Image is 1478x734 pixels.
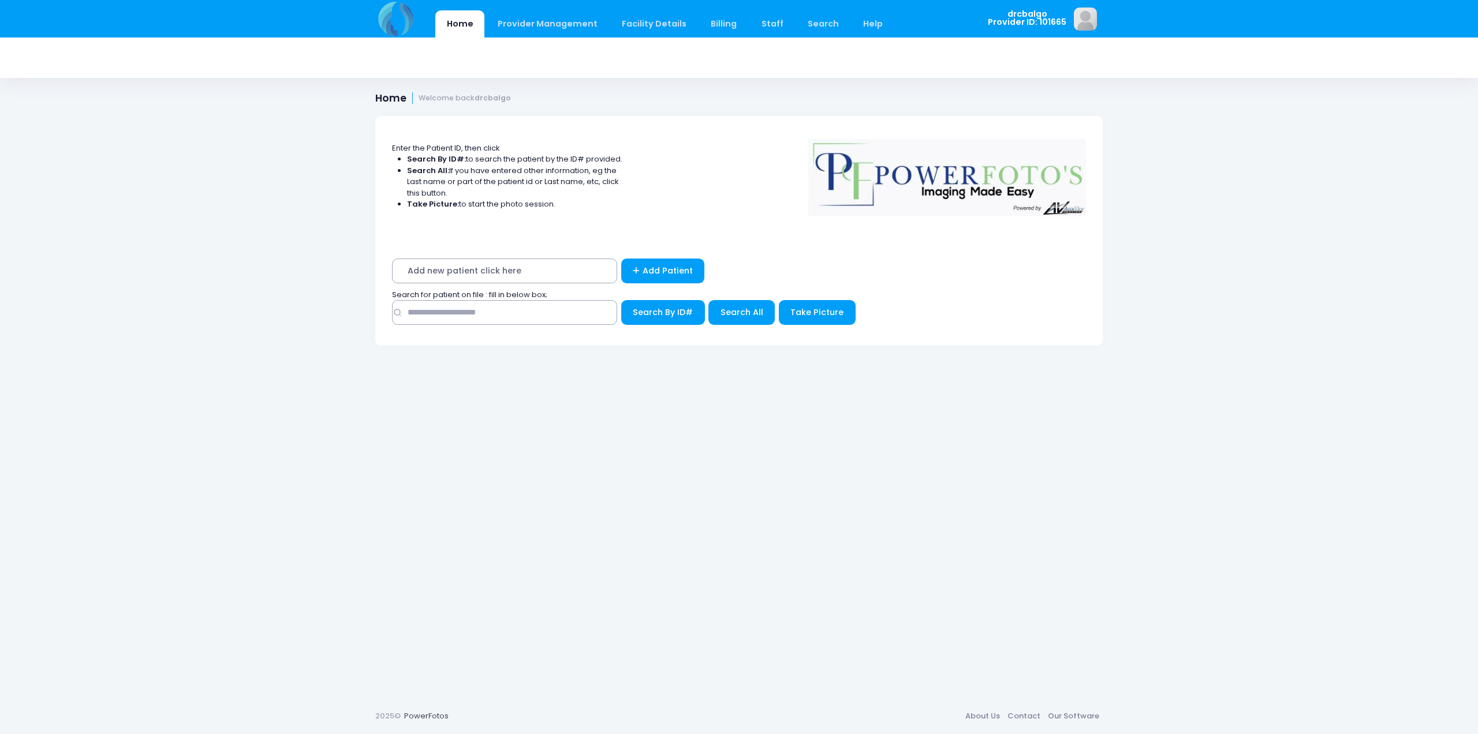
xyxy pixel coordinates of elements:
[392,143,500,153] span: Enter the Patient ID, then click
[375,710,401,721] span: 2025©
[407,153,466,164] strong: Search By ID#:
[475,93,511,103] strong: drcbalgo
[407,199,459,209] strong: Take Picture:
[407,165,449,176] strong: Search All:
[750,10,794,38] a: Staff
[633,306,693,318] span: Search By ID#
[621,259,705,283] a: Add Patient
[700,10,748,38] a: Billing
[407,199,623,210] li: to start the photo session.
[790,306,843,318] span: Take Picture
[1044,706,1103,726] a: Our Software
[1074,8,1097,31] img: image
[611,10,698,38] a: Facility Details
[621,300,705,325] button: Search By ID#
[435,10,484,38] a: Home
[407,153,623,165] li: to search the patient by the ID# provided.
[407,165,623,199] li: If you have entered other information, eg the Last name or part of the patient id or Last name, e...
[803,131,1092,216] img: Logo
[419,94,511,103] small: Welcome back
[961,706,1003,726] a: About Us
[1003,706,1044,726] a: Contact
[404,710,449,721] a: PowerFotos
[852,10,894,38] a: Help
[779,300,856,325] button: Take Picture
[721,306,763,318] span: Search All
[988,10,1066,27] span: drcbalgo Provider ID: 101665
[392,259,617,283] span: Add new patient click here
[796,10,850,38] a: Search
[486,10,609,38] a: Provider Management
[392,289,547,300] span: Search for patient on file : fill in below box;
[708,300,775,325] button: Search All
[375,92,511,104] h1: Home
